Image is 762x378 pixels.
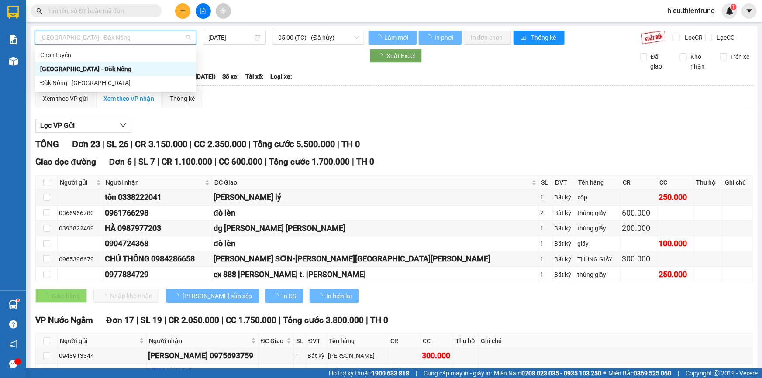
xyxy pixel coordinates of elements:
div: HÀ 0987977203 [105,222,210,234]
span: Người gửi [60,336,138,346]
span: down [120,122,127,129]
h2: HFG8W3E9 [5,62,70,77]
div: Bất kỳ [307,351,325,361]
div: THÙNG GIẤY [578,254,619,264]
img: logo.jpg [5,13,31,57]
span: CR 2.050.000 [169,315,219,325]
span: TH 0 [370,315,388,325]
span: Người gửi [60,178,94,187]
div: 0961766298 [105,207,210,219]
span: ⚪️ [603,371,606,375]
div: 1 [541,223,552,233]
img: solution-icon [9,35,18,44]
div: 1 [541,192,552,202]
span: search [36,8,42,14]
span: loading [426,34,433,41]
span: question-circle [9,320,17,329]
input: Tìm tên, số ĐT hoặc mã đơn [48,6,151,16]
span: TH 0 [356,157,374,167]
div: 0975740466 [148,365,257,377]
th: Ghi chú [723,175,753,190]
div: THÙNG GIẤY [328,366,387,376]
img: warehouse-icon [9,57,18,66]
span: CC 1.750.000 [226,315,276,325]
button: In biên lai [310,289,359,303]
div: tôn 0338222041 [105,191,210,203]
th: CR [388,334,421,348]
strong: 0708 023 035 - 0935 103 250 [521,370,601,377]
div: giấy [578,239,619,248]
div: 0977884729 [105,268,210,281]
div: xốp [578,192,619,202]
span: ĐC Giao [261,336,285,346]
span: loading [377,53,386,59]
span: SL 19 [141,315,162,325]
span: VP Nước Ngầm [35,315,93,325]
img: 9k= [641,31,666,45]
span: Tổng cước 1.700.000 [269,157,350,167]
button: bar-chartThống kê [514,31,565,45]
span: [PERSON_NAME] sắp xếp [183,291,252,301]
span: Đã giao [647,52,673,71]
span: | [265,157,267,167]
span: | [131,139,133,149]
th: ĐVT [553,175,576,190]
span: file-add [200,8,206,14]
span: Hỗ trợ kỹ thuật: [329,368,409,378]
button: caret-down [741,3,757,19]
span: 05:00 (TC) - (Đã hủy) [278,31,359,44]
th: ĐVT [306,334,327,348]
button: Giao hàng [35,289,87,303]
span: | [366,315,368,325]
div: 0973398448 [59,366,145,376]
div: 150.000 [390,365,419,377]
input: 15/08/2025 [208,33,253,42]
div: 1 [295,351,304,361]
span: | [248,139,251,149]
span: Tổng cước 5.500.000 [253,139,335,149]
th: CC [421,334,453,348]
div: Bất kỳ [307,366,325,376]
button: plus [175,3,190,19]
span: aim [220,8,226,14]
div: 1 [541,270,552,279]
div: Bất kỳ [554,223,575,233]
h2: VP Nhận: Văn Phòng Đăk Nông [46,62,211,145]
span: copyright [714,370,720,376]
span: Xuất Excel [386,51,415,61]
span: notification [9,340,17,348]
th: Ghi chú [479,334,753,348]
span: Lọc VP Gửi [40,120,75,131]
span: SL 7 [138,157,155,167]
button: In đơn chọn [464,31,511,45]
sup: 1 [731,4,737,10]
span: | [337,139,339,149]
span: TH 0 [341,139,360,149]
button: [PERSON_NAME] sắp xếp [166,289,259,303]
div: 0965396679 [59,254,102,264]
th: Tên hàng [327,334,389,348]
span: loading [272,293,282,299]
span: Số xe: [222,72,239,81]
span: | [134,157,136,167]
span: In DS [282,291,296,301]
span: | [157,157,159,167]
span: Tổng cước 3.800.000 [283,315,364,325]
span: Cung cấp máy in - giấy in: [424,368,492,378]
span: In biên lai [326,291,352,301]
span: | [678,368,679,378]
div: cx 888 [PERSON_NAME] t. [PERSON_NAME] [214,268,538,281]
div: 1 [295,366,304,376]
div: thùng giấy [578,208,619,218]
th: CC [658,175,694,190]
div: Bất kỳ [554,239,575,248]
span: Lọc CC [714,33,736,42]
span: SL 26 [107,139,128,149]
span: Hà Nội - Đăk Nông [40,31,191,44]
span: loading [376,34,383,41]
span: | [221,315,224,325]
button: In phơi [419,31,462,45]
div: [PERSON_NAME] [328,351,387,361]
div: 250.000 [659,191,693,203]
span: In phơi [434,33,455,42]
